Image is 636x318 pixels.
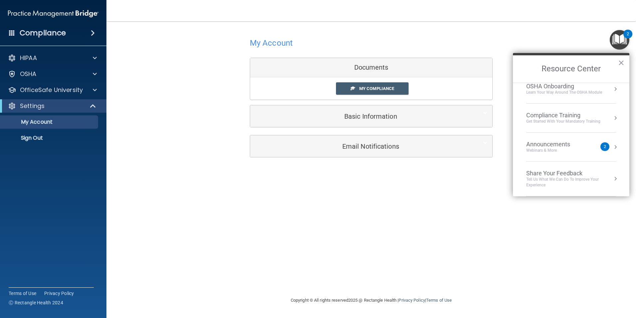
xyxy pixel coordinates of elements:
span: My Compliance [359,86,394,91]
div: Tell Us What We Can Do to Improve Your Experience [526,177,616,188]
a: Privacy Policy [398,298,425,303]
a: Terms of Use [9,290,36,297]
iframe: Drift Widget Chat Controller [521,271,628,297]
a: Terms of Use [426,298,452,303]
a: Settings [8,102,96,110]
div: Get Started with your mandatory training [526,119,600,124]
h2: Resource Center [513,55,629,83]
a: Privacy Policy [44,290,74,297]
div: Announcements [526,141,583,148]
button: Close [618,57,624,68]
p: Settings [20,102,45,110]
a: Email Notifications [255,139,487,154]
button: Open Resource Center, 2 new notifications [610,30,629,50]
h5: Email Notifications [255,143,467,150]
a: Basic Information [255,109,487,124]
div: Resource Center [513,53,629,196]
h4: My Account [250,39,293,47]
img: PMB logo [8,7,98,20]
h4: Compliance [20,28,66,38]
div: OSHA Onboarding [526,83,602,90]
div: Copyright © All rights reserved 2025 @ Rectangle Health | | [250,290,493,311]
div: Learn your way around the OSHA module [526,90,602,95]
p: OfficeSafe University [20,86,83,94]
span: Ⓒ Rectangle Health 2024 [9,299,63,306]
div: 2 [627,34,629,43]
div: Share Your Feedback [526,170,616,177]
a: OfficeSafe University [8,86,97,94]
div: Compliance Training [526,112,600,119]
p: HIPAA [20,54,37,62]
p: OSHA [20,70,37,78]
a: OSHA [8,70,97,78]
div: Webinars & More [526,148,583,153]
p: My Account [4,119,95,125]
p: Sign Out [4,135,95,141]
div: Documents [250,58,492,77]
a: HIPAA [8,54,97,62]
h5: Basic Information [255,113,467,120]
